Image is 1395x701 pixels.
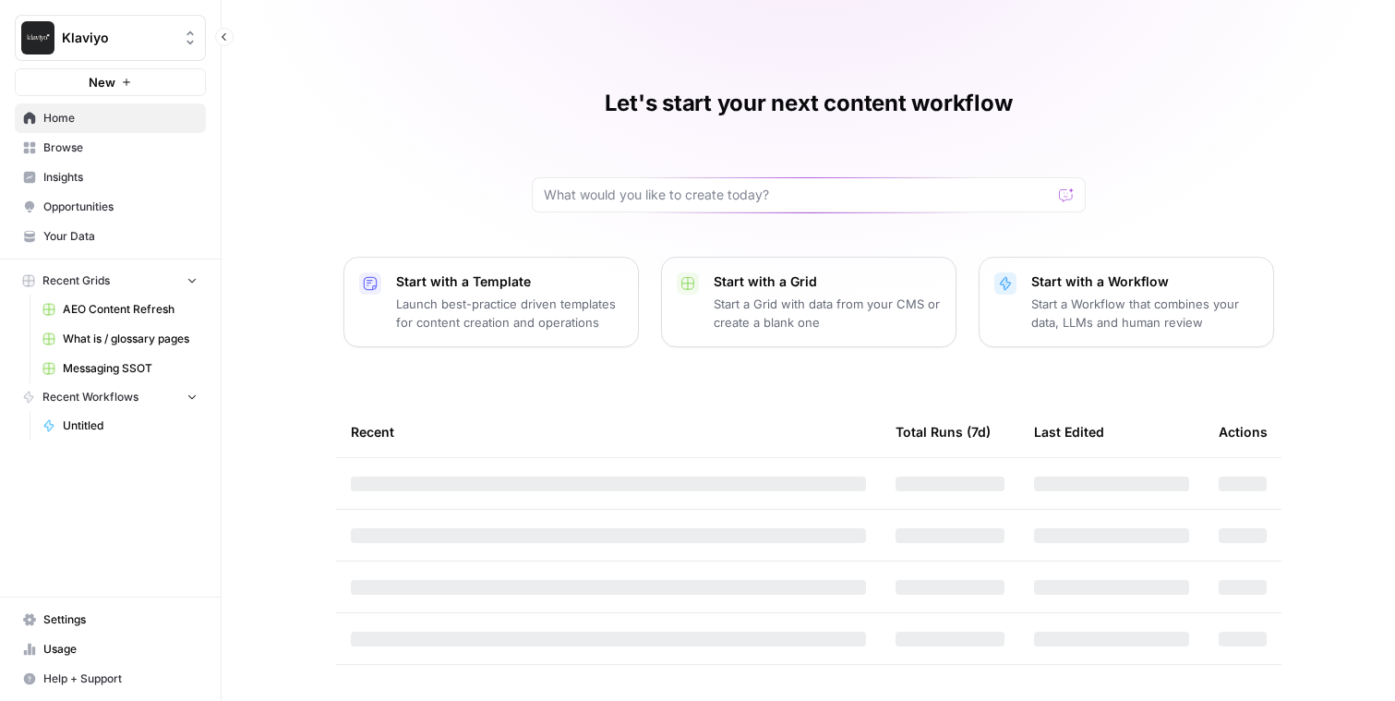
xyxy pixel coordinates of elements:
img: Klaviyo Logo [21,21,54,54]
span: Home [43,110,198,127]
span: What is / glossary pages [63,331,198,347]
button: New [15,68,206,96]
a: Untitled [34,411,206,441]
button: Start with a GridStart a Grid with data from your CMS or create a blank one [661,257,956,347]
span: Your Data [43,228,198,245]
div: Recent [351,406,866,457]
span: Usage [43,641,198,658]
button: Recent Workflows [15,383,206,411]
input: What would you like to create today? [544,186,1052,204]
span: Recent Grids [42,272,110,289]
a: AEO Content Refresh [34,295,206,324]
span: Recent Workflows [42,389,138,405]
p: Launch best-practice driven templates for content creation and operations [396,295,623,332]
p: Start with a Workflow [1031,272,1258,291]
p: Start a Grid with data from your CMS or create a blank one [714,295,941,332]
button: Workspace: Klaviyo [15,15,206,61]
a: Usage [15,635,206,664]
p: Start with a Template [396,272,623,291]
a: Settings [15,605,206,635]
button: Start with a TemplateLaunch best-practice driven templates for content creation and operations [343,257,639,347]
button: Recent Grids [15,267,206,295]
span: New [89,73,115,91]
div: Last Edited [1034,406,1104,457]
h1: Let's start your next content workflow [605,89,1013,118]
div: Actions [1219,406,1268,457]
span: Klaviyo [62,29,174,47]
button: Start with a WorkflowStart a Workflow that combines your data, LLMs and human review [979,257,1274,347]
span: Untitled [63,417,198,434]
a: Messaging SSOT [34,354,206,383]
a: What is / glossary pages [34,324,206,354]
span: AEO Content Refresh [63,301,198,318]
span: Messaging SSOT [63,360,198,377]
a: Insights [15,163,206,192]
p: Start with a Grid [714,272,941,291]
span: Help + Support [43,671,198,687]
span: Opportunities [43,199,198,215]
a: Home [15,103,206,133]
div: Total Runs (7d) [896,406,991,457]
a: Opportunities [15,192,206,222]
span: Insights [43,169,198,186]
p: Start a Workflow that combines your data, LLMs and human review [1031,295,1258,332]
a: Your Data [15,222,206,251]
a: Browse [15,133,206,163]
span: Settings [43,611,198,628]
span: Browse [43,139,198,156]
button: Help + Support [15,664,206,694]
